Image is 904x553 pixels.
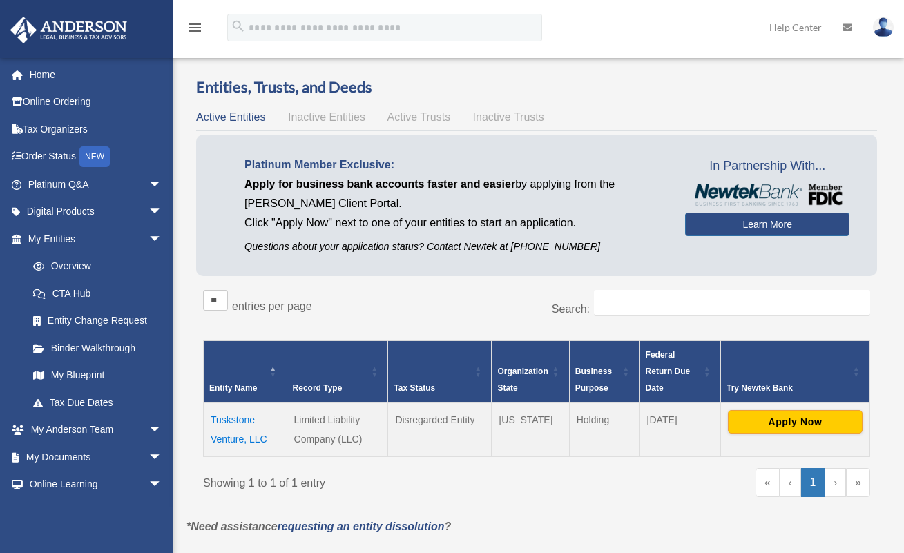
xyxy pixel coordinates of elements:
h3: Entities, Trusts, and Deeds [196,77,877,98]
span: arrow_drop_down [148,171,176,199]
img: User Pic [873,17,894,37]
label: Search: [552,303,590,315]
div: NEW [79,146,110,167]
span: arrow_drop_down [148,471,176,499]
a: My Blueprint [19,362,176,389]
span: arrow_drop_down [148,416,176,445]
span: Inactive Entities [288,111,365,123]
a: Previous [780,468,801,497]
th: Record Type: Activate to sort [287,341,388,403]
td: [DATE] [639,402,720,456]
span: In Partnership With... [685,155,849,177]
span: Federal Return Due Date [646,350,691,393]
a: Overview [19,253,169,280]
span: Entity Name [209,383,257,393]
a: My Documentsarrow_drop_down [10,443,183,471]
p: Click "Apply Now" next to one of your entities to start an application. [244,213,664,233]
th: Business Purpose: Activate to sort [569,341,639,403]
i: menu [186,19,203,36]
p: Platinum Member Exclusive: [244,155,664,175]
a: Home [10,61,183,88]
span: Inactive Trusts [473,111,544,123]
span: Organization State [497,367,548,393]
button: Apply Now [728,410,863,434]
a: Online Ordering [10,88,183,116]
span: Record Type [293,383,343,393]
span: arrow_drop_down [148,498,176,526]
td: Disregarded Entity [388,402,492,456]
a: Last [846,468,870,497]
a: Digital Productsarrow_drop_down [10,198,183,226]
td: Limited Liability Company (LLC) [287,402,388,456]
th: Tax Status: Activate to sort [388,341,492,403]
th: Entity Name: Activate to invert sorting [204,341,287,403]
a: Platinum Q&Aarrow_drop_down [10,171,183,198]
a: Billingarrow_drop_down [10,498,183,525]
th: Try Newtek Bank : Activate to sort [720,341,869,403]
em: *Need assistance ? [186,521,451,532]
span: Active Entities [196,111,265,123]
i: search [231,19,246,34]
span: arrow_drop_down [148,225,176,253]
a: Next [825,468,846,497]
span: Apply for business bank accounts faster and easier [244,178,515,190]
td: Holding [569,402,639,456]
a: Entity Change Request [19,307,176,335]
p: by applying from the [PERSON_NAME] Client Portal. [244,175,664,213]
img: Anderson Advisors Platinum Portal [6,17,131,43]
p: Questions about your application status? Contact Newtek at [PHONE_NUMBER] [244,238,664,255]
div: Showing 1 to 1 of 1 entry [203,468,526,493]
a: Online Learningarrow_drop_down [10,471,183,498]
th: Organization State: Activate to sort [492,341,569,403]
a: First [756,468,780,497]
a: Tax Organizers [10,115,183,143]
a: Binder Walkthrough [19,334,176,362]
a: Order StatusNEW [10,143,183,171]
th: Federal Return Due Date: Activate to sort [639,341,720,403]
a: requesting an entity dissolution [278,521,445,532]
label: entries per page [232,300,312,312]
a: My Anderson Teamarrow_drop_down [10,416,183,444]
span: arrow_drop_down [148,443,176,472]
td: [US_STATE] [492,402,569,456]
td: Tuskstone Venture, LLC [204,402,287,456]
span: arrow_drop_down [148,198,176,226]
div: Try Newtek Bank [727,380,849,396]
span: Active Trusts [387,111,451,123]
a: My Entitiesarrow_drop_down [10,225,176,253]
a: 1 [801,468,825,497]
a: Learn More [685,213,849,236]
img: NewtekBankLogoSM.png [692,184,843,206]
span: Tax Status [394,383,435,393]
a: menu [186,24,203,36]
span: Business Purpose [575,367,612,393]
a: Tax Due Dates [19,389,176,416]
a: CTA Hub [19,280,176,307]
